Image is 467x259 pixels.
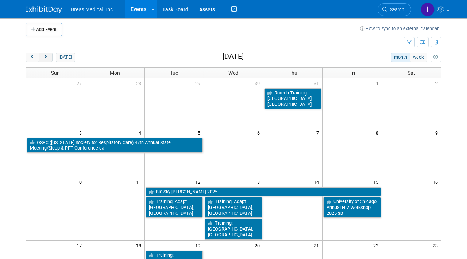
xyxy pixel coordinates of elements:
button: week [410,53,427,62]
button: prev [26,53,39,62]
span: 13 [254,177,263,186]
span: 10 [76,177,85,186]
span: 4 [138,128,144,137]
img: Inga Dolezar [421,3,435,16]
img: ExhibitDay [26,6,62,13]
span: 11 [135,177,144,186]
span: 2 [435,78,441,88]
span: 20 [254,241,263,250]
button: month [391,53,410,62]
button: Add Event [26,23,62,36]
span: Sat [408,70,415,76]
span: Wed [228,70,238,76]
button: next [39,53,52,62]
a: Search [378,3,411,16]
span: 22 [373,241,382,250]
h2: [DATE] [223,53,244,61]
a: OSRC ([US_STATE] Society for Respiratory Care) 47th Annual State Meeting/Sleep & PFT Conference ca [27,138,203,153]
span: 16 [432,177,441,186]
span: 6 [256,128,263,137]
span: 5 [197,128,204,137]
span: 15 [373,177,382,186]
span: Tue [170,70,178,76]
a: Rotech Training [GEOGRAPHIC_DATA], [GEOGRAPHIC_DATA] [264,88,322,109]
span: Breas Medical, Inc. [71,7,114,12]
span: 17 [76,241,85,250]
a: Training: [GEOGRAPHIC_DATA], [GEOGRAPHIC_DATA] [205,219,262,239]
span: 27 [76,78,85,88]
span: 12 [194,177,204,186]
span: 30 [254,78,263,88]
button: myCustomButton [431,53,441,62]
a: University of Chicago Annual NIV Workshop 2025 sb [323,197,381,218]
a: Training: Adapt [GEOGRAPHIC_DATA], [GEOGRAPHIC_DATA] [146,197,203,218]
span: 7 [316,128,322,137]
a: Big Sky [PERSON_NAME] 2025 [146,187,381,197]
span: 31 [313,78,322,88]
span: 21 [313,241,322,250]
span: Search [387,7,404,12]
i: Personalize Calendar [433,55,438,60]
span: 19 [194,241,204,250]
span: 23 [432,241,441,250]
span: Mon [110,70,120,76]
span: 28 [135,78,144,88]
span: Thu [289,70,297,76]
span: 1 [375,78,382,88]
span: 8 [375,128,382,137]
span: 3 [78,128,85,137]
span: 9 [435,128,441,137]
span: 18 [135,241,144,250]
button: [DATE] [56,53,75,62]
a: How to sync to an external calendar... [360,26,441,31]
span: 29 [194,78,204,88]
span: 14 [313,177,322,186]
span: Sun [51,70,60,76]
span: Fri [349,70,355,76]
a: Training: Adapt [GEOGRAPHIC_DATA], [GEOGRAPHIC_DATA] [205,197,262,218]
